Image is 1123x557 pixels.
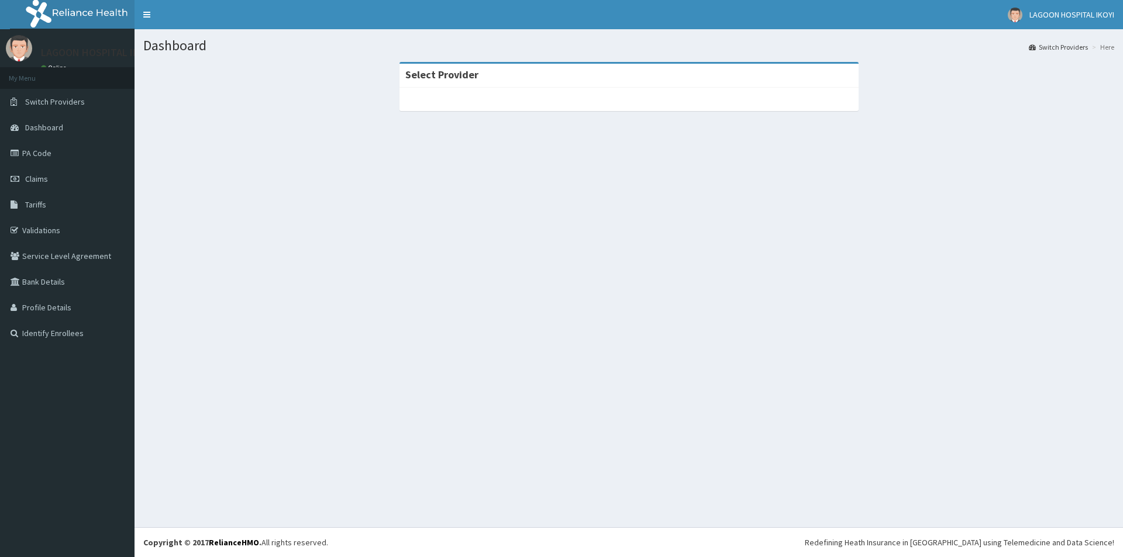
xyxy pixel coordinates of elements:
[41,64,69,72] a: Online
[6,35,32,61] img: User Image
[1029,9,1114,20] span: LAGOON HOSPITAL IKOYI
[1089,42,1114,52] li: Here
[405,68,478,81] strong: Select Provider
[25,174,48,184] span: Claims
[1008,8,1022,22] img: User Image
[209,537,259,548] a: RelianceHMO
[1029,42,1088,52] a: Switch Providers
[135,527,1123,557] footer: All rights reserved.
[25,96,85,107] span: Switch Providers
[143,537,261,548] strong: Copyright © 2017 .
[143,38,1114,53] h1: Dashboard
[25,122,63,133] span: Dashboard
[25,199,46,210] span: Tariffs
[41,47,154,58] p: LAGOON HOSPITAL IKOYI
[805,537,1114,548] div: Redefining Heath Insurance in [GEOGRAPHIC_DATA] using Telemedicine and Data Science!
